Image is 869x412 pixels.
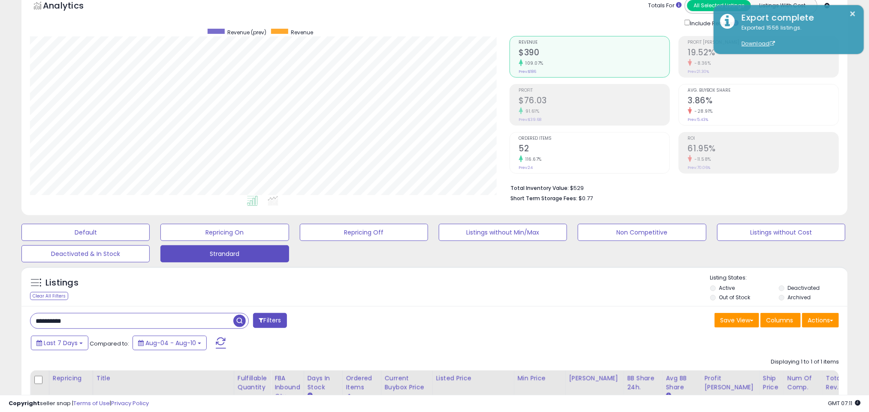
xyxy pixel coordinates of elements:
[519,136,670,141] span: Ordered Items
[688,117,709,122] small: Prev: 5.43%
[385,374,429,392] div: Current Buybox Price
[523,108,540,114] small: 91.61%
[53,374,89,383] div: Repricing
[648,2,682,10] div: Totals For
[771,358,839,366] div: Displaying 1 to 1 of 1 items
[688,144,839,155] h2: 61.95%
[735,12,857,24] div: Export complete
[828,399,860,407] span: 2025-08-18 07:11 GMT
[519,40,670,45] span: Revenue
[253,313,287,328] button: Filters
[719,284,735,292] label: Active
[850,9,857,19] button: ×
[238,374,267,392] div: Fulfillable Quantity
[275,374,300,401] div: FBA inbound Qty
[518,374,562,383] div: Min Price
[519,117,542,122] small: Prev: $39.68
[228,29,267,36] span: Revenue (prev)
[692,60,711,66] small: -8.36%
[692,156,712,162] small: -11.58%
[346,374,377,392] div: Ordered Items
[788,374,819,392] div: Num of Comp.
[760,313,801,328] button: Columns
[511,184,569,192] b: Total Inventory Value:
[742,40,775,47] a: Download
[90,340,129,348] span: Compared to:
[628,374,659,392] div: BB Share 24h.
[688,88,839,93] span: Avg. Buybox Share
[45,277,78,289] h5: Listings
[523,60,544,66] small: 109.07%
[439,224,567,241] button: Listings without Min/Max
[569,374,620,383] div: [PERSON_NAME]
[717,224,845,241] button: Listings without Cost
[788,294,811,301] label: Archived
[678,18,749,28] div: Include Returns
[160,224,289,241] button: Repricing On
[160,245,289,262] button: Strandard
[519,165,533,170] small: Prev: 24
[523,156,542,162] small: 116.67%
[735,24,857,48] div: Exported 1556 listings.
[9,399,40,407] strong: Copyright
[436,374,510,383] div: Listed Price
[300,224,428,241] button: Repricing Off
[519,69,537,74] small: Prev: $186
[519,48,670,59] h2: $390
[710,274,848,282] p: Listing States:
[73,399,110,407] a: Terms of Use
[519,144,670,155] h2: 52
[719,294,751,301] label: Out of Stock
[111,399,149,407] a: Privacy Policy
[715,313,759,328] button: Save View
[688,48,839,59] h2: 19.52%
[9,400,149,408] div: seller snap | |
[519,96,670,107] h2: $76.03
[766,316,793,325] span: Columns
[763,374,780,392] div: Ship Price
[578,224,706,241] button: Non Competitive
[511,195,578,202] b: Short Term Storage Fees:
[579,194,593,202] span: $0.77
[519,88,670,93] span: Profit
[31,336,88,350] button: Last 7 Days
[133,336,207,350] button: Aug-04 - Aug-10
[30,292,68,300] div: Clear All Filters
[692,108,713,114] small: -28.91%
[688,165,711,170] small: Prev: 70.06%
[511,182,833,192] li: $529
[308,374,339,392] div: Days In Stock
[44,339,78,347] span: Last 7 Days
[688,136,839,141] span: ROI
[666,374,697,392] div: Avg BB Share
[291,29,314,36] span: Revenue
[705,374,756,392] div: Profit [PERSON_NAME]
[802,313,839,328] button: Actions
[21,245,150,262] button: Deactivated & In Stock
[688,69,709,74] small: Prev: 21.30%
[826,374,857,392] div: Total Rev.
[688,40,839,45] span: Profit [PERSON_NAME]
[688,96,839,107] h2: 3.86%
[145,339,196,347] span: Aug-04 - Aug-10
[21,224,150,241] button: Default
[788,284,820,292] label: Deactivated
[97,374,230,383] div: Title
